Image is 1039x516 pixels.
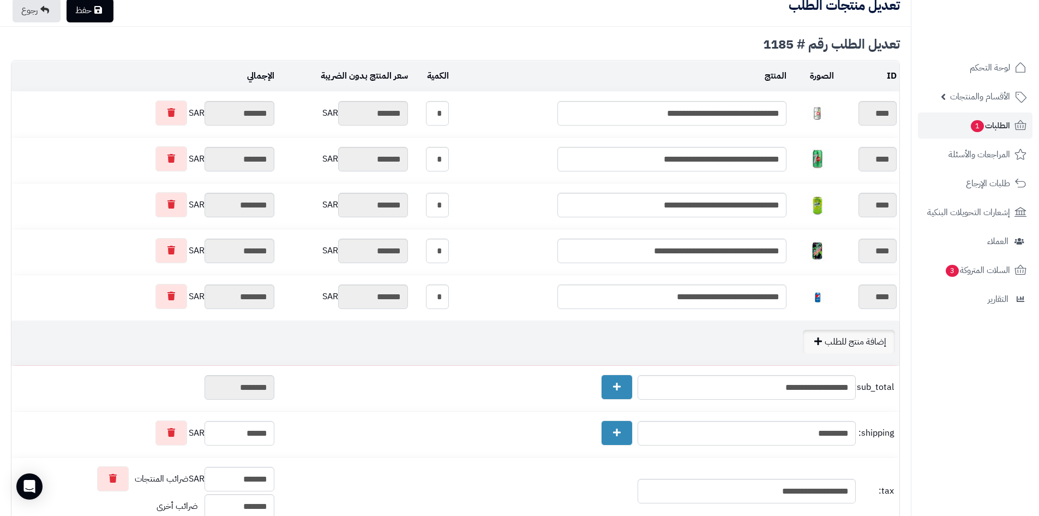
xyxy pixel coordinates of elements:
span: الطلبات [970,118,1010,133]
span: لوحة التحكم [970,60,1010,75]
span: sub_total: [858,381,894,394]
a: الطلبات1 [918,112,1032,139]
a: إضافة منتج للطلب [803,330,895,354]
div: SAR [14,192,274,217]
a: العملاء [918,228,1032,254]
span: طلبات الإرجاع [966,176,1010,191]
td: سعر المنتج بدون الضريبة [277,61,411,91]
img: 1747566452-bf88d184-d280-4ea7-9331-9e3669ef-40x40.jpg [807,194,828,216]
span: ضرائب أخرى [157,500,198,513]
img: 1747540602-UsMwFj3WdUIJzISPTZ6ZIXs6lgAaNT6J-40x40.jpg [807,148,828,170]
div: SAR [280,284,408,309]
span: 1 [971,120,984,132]
span: الأقسام والمنتجات [950,89,1010,104]
div: SAR [280,239,408,263]
div: SAR [14,466,274,491]
div: Open Intercom Messenger [16,473,43,500]
div: SAR [14,238,274,263]
span: tax: [858,485,894,497]
td: المنتج [452,61,790,91]
div: SAR [280,147,408,171]
div: SAR [14,146,274,171]
img: 1747540408-7a431d2a-4456-4a4d-8b76-9a07e3ea-40x40.jpg [807,102,828,124]
a: طلبات الإرجاع [918,170,1032,197]
td: الكمية [411,61,452,91]
a: المراجعات والأسئلة [918,141,1032,168]
div: تعديل الطلب رقم # 1185 [11,38,900,51]
span: إشعارات التحويلات البنكية [927,205,1010,220]
span: shipping: [858,427,894,440]
span: 3 [946,265,959,277]
img: logo-2.png [965,31,1029,54]
div: SAR [280,193,408,217]
td: الصورة [789,61,836,91]
a: التقارير [918,286,1032,312]
img: 1747594214-F4N7I6ut4KxqCwKXuHIyEbecxLiH4Cwr-40x40.jpg [807,286,828,307]
div: SAR [14,100,274,126]
a: لوحة التحكم [918,55,1032,81]
span: التقارير [988,292,1008,307]
a: السلات المتروكة3 [918,257,1032,283]
div: SAR [14,284,274,309]
td: الإجمالي [11,61,277,91]
span: ضرائب المنتجات [135,473,189,485]
span: المراجعات والأسئلة [948,147,1010,162]
span: العملاء [987,234,1008,249]
a: إشعارات التحويلات البنكية [918,199,1032,226]
td: ID [837,61,899,91]
span: السلات المتروكة [945,263,1010,278]
div: SAR [14,420,274,446]
img: 1747589162-6e7ff969-24c4-4b5f-83cf-0a0709aa-40x40.jpg [807,240,828,262]
div: SAR [280,101,408,126]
